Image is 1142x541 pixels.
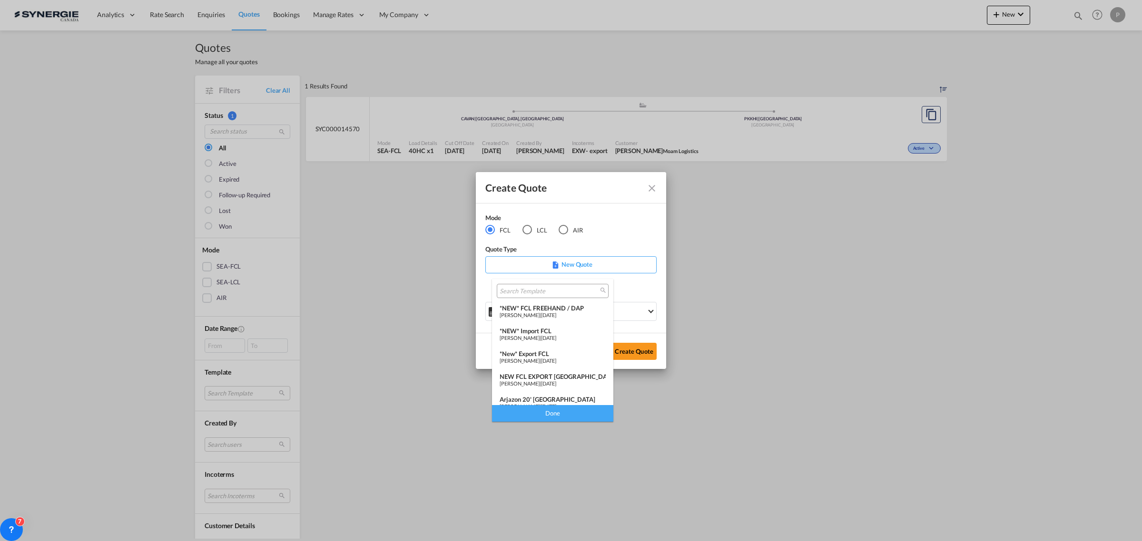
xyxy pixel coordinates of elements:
span: [PERSON_NAME] [500,403,540,409]
div: *NEW* Import FCL [500,327,606,335]
span: [DATE] [541,403,556,409]
div: Arjazon 20' [GEOGRAPHIC_DATA] [500,396,606,403]
div: | [500,403,606,409]
span: [PERSON_NAME] [500,380,540,386]
span: [DATE] [541,335,556,341]
input: Search Template [500,287,598,296]
span: [PERSON_NAME] [500,357,540,364]
span: [PERSON_NAME] [500,335,540,341]
div: | [500,335,606,341]
span: [DATE] [541,380,556,386]
div: | [500,357,606,364]
span: [DATE] [541,312,556,318]
span: [PERSON_NAME] [500,312,540,318]
div: *NEW* FCL FREEHAND / DAP [500,304,606,312]
md-icon: icon-magnify [600,287,607,294]
div: | [500,312,606,318]
div: *New* Export FCL [500,350,606,357]
div: Done [492,405,613,422]
div: | [500,380,606,386]
div: NEW FCL EXPORT [GEOGRAPHIC_DATA] [500,373,606,380]
span: [DATE] [541,357,556,364]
